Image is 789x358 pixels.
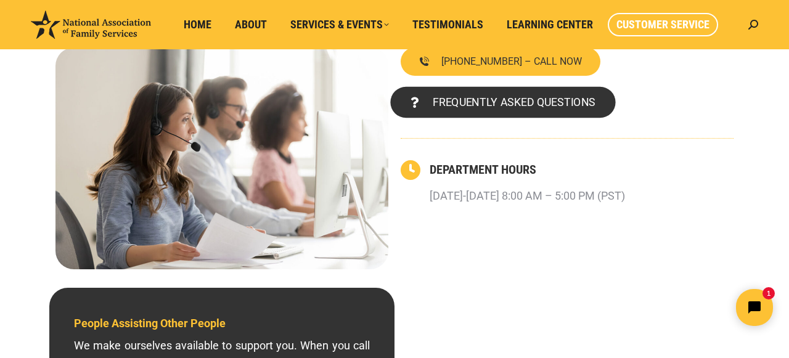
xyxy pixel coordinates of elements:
span: Services & Events [290,18,389,31]
span: Testimonials [412,18,483,31]
span: Home [184,18,211,31]
iframe: Tidio Chat [571,279,783,336]
a: Customer Service [608,13,718,36]
img: National Association of Family Services [31,10,151,39]
span: Customer Service [616,18,709,31]
a: Testimonials [404,13,492,36]
a: [PHONE_NUMBER] – CALL NOW [401,47,600,76]
a: Home [175,13,220,36]
a: Learning Center [498,13,602,36]
a: FREQUENTLY ASKED QUESTIONS [390,87,615,118]
span: Learning Center [507,18,593,31]
a: About [226,13,276,36]
span: FREQUENTLY ASKED QUESTIONS [433,97,595,108]
a: DEPARTMENT HOURS [430,162,536,177]
p: [DATE]-[DATE] 8:00 AM – 5:00 PM (PST) [430,185,625,207]
span: People Assisting Other People [74,317,226,330]
span: [PHONE_NUMBER] – CALL NOW [441,57,582,67]
span: About [235,18,267,31]
img: Contact National Association of Family Services [55,47,388,269]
